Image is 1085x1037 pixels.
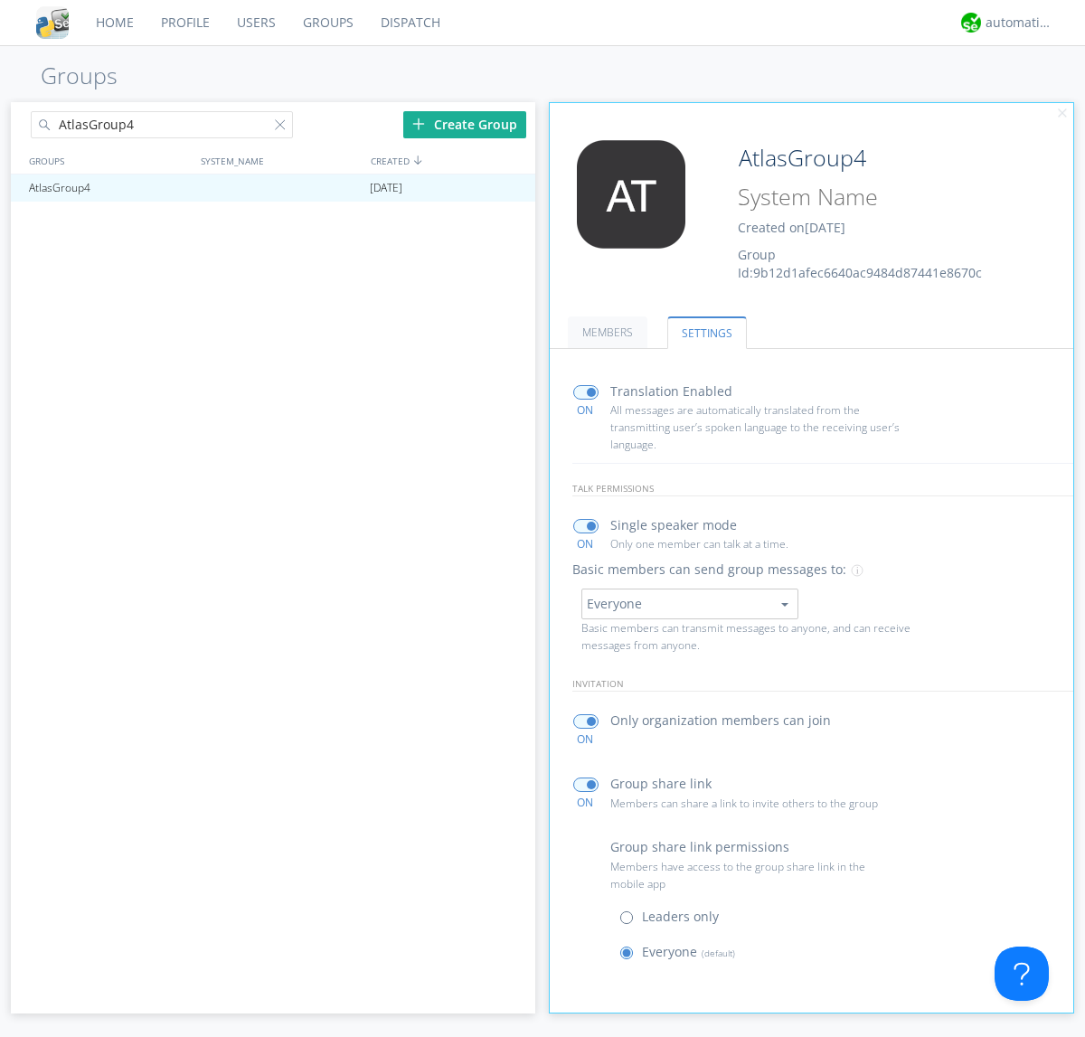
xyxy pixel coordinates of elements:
div: ON [565,536,606,551]
span: Group Id: 9b12d1afec6640ac9484d87441e8670c [738,246,982,281]
p: Leaders only [642,907,719,927]
img: cddb5a64eb264b2086981ab96f4c1ba7 [36,6,69,39]
img: 373638.png [563,140,699,249]
a: SETTINGS [667,316,747,349]
div: SYSTEM_NAME [196,147,366,174]
p: Basic members can send group messages to: [572,560,846,580]
div: ON [565,731,606,747]
p: talk permissions [572,481,1074,496]
p: Members have access to the group share link in the mobile app [610,858,900,892]
div: GROUPS [24,147,192,174]
p: Group share link permissions [610,837,789,857]
div: AtlasGroup4 [24,174,193,202]
div: CREATED [366,147,537,174]
input: Search groups [31,111,293,138]
input: Group Name [731,140,1024,176]
a: AtlasGroup4[DATE] [11,174,535,202]
span: Created on [738,219,845,236]
p: Translation Enabled [610,382,732,401]
input: System Name [731,180,1024,214]
button: Everyone [581,589,798,619]
p: Group share link [610,774,712,794]
div: automation+atlas [986,14,1053,32]
img: d2d01cd9b4174d08988066c6d424eccd [961,13,981,33]
iframe: Toggle Customer Support [995,947,1049,1001]
p: All messages are automatically translated from the transmitting user’s spoken language to the rec... [610,401,900,454]
p: Members can share a link to invite others to the group [610,795,900,812]
p: Single speaker mode [610,515,737,535]
span: [DATE] [370,174,402,202]
img: cancel.svg [1056,108,1069,120]
p: Everyone [642,942,735,962]
span: (default) [697,947,735,959]
img: plus.svg [412,118,425,130]
p: Basic members can transmit messages to anyone, and can receive messages from anyone. [581,619,920,654]
span: [DATE] [805,219,845,236]
p: Only one member can talk at a time. [610,535,900,552]
div: ON [565,795,606,810]
div: ON [565,402,606,418]
a: MEMBERS [568,316,647,348]
div: Create Group [403,111,526,138]
p: Only organization members can join [610,711,831,731]
p: invitation [572,676,1074,692]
